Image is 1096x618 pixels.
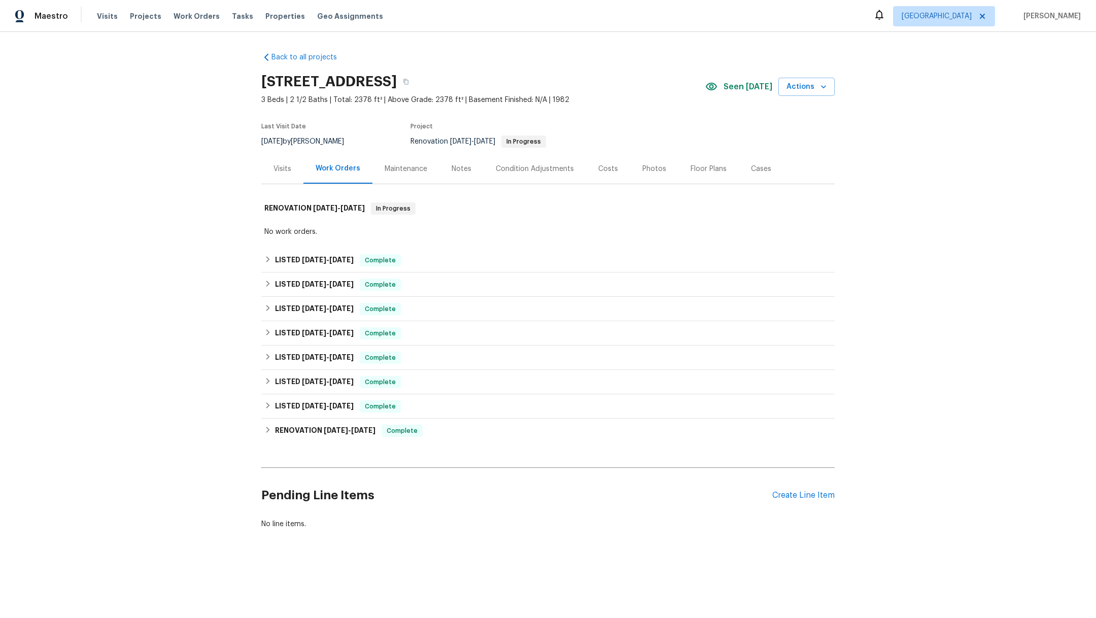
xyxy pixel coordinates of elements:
h2: Pending Line Items [261,472,772,519]
span: Complete [361,280,400,290]
span: - [324,427,375,434]
span: [DATE] [450,138,471,145]
span: In Progress [372,203,415,214]
div: Notes [452,164,471,174]
span: Complete [361,401,400,411]
span: - [450,138,495,145]
span: [DATE] [351,427,375,434]
h6: LISTED [275,279,354,291]
span: [DATE] [329,281,354,288]
div: LISTED [DATE]-[DATE]Complete [261,297,835,321]
div: Costs [598,164,618,174]
div: Floor Plans [691,164,727,174]
div: Work Orders [316,163,360,174]
div: LISTED [DATE]-[DATE]Complete [261,346,835,370]
span: [DATE] [313,204,337,212]
span: [DATE] [329,329,354,336]
div: LISTED [DATE]-[DATE]Complete [261,370,835,394]
h6: LISTED [275,254,354,266]
div: No line items. [261,519,835,529]
div: LISTED [DATE]-[DATE]Complete [261,394,835,419]
span: Actions [786,81,827,93]
div: Photos [642,164,666,174]
span: Maestro [35,11,68,21]
h6: RENOVATION [264,202,365,215]
span: Complete [361,377,400,387]
div: Maintenance [385,164,427,174]
div: LISTED [DATE]-[DATE]Complete [261,321,835,346]
span: [DATE] [261,138,283,145]
span: [DATE] [324,427,348,434]
span: Complete [361,328,400,338]
span: [DATE] [329,402,354,409]
span: - [302,329,354,336]
span: [PERSON_NAME] [1019,11,1081,21]
div: Cases [751,164,771,174]
span: Projects [130,11,161,21]
button: Copy Address [397,73,415,91]
span: - [302,256,354,263]
span: Complete [383,426,422,436]
div: No work orders. [264,227,832,237]
span: Project [410,123,433,129]
span: [DATE] [329,378,354,385]
h6: LISTED [275,303,354,315]
span: - [302,402,354,409]
span: - [302,378,354,385]
span: [GEOGRAPHIC_DATA] [902,11,972,21]
span: [DATE] [329,256,354,263]
span: [DATE] [302,329,326,336]
span: Renovation [410,138,546,145]
h6: LISTED [275,400,354,413]
span: [DATE] [302,378,326,385]
span: Complete [361,353,400,363]
div: Create Line Item [772,491,835,500]
h6: RENOVATION [275,425,375,437]
span: [DATE] [340,204,365,212]
span: [DATE] [302,256,326,263]
span: Tasks [232,13,253,20]
span: Complete [361,304,400,314]
span: - [302,281,354,288]
h6: LISTED [275,327,354,339]
span: Last Visit Date [261,123,306,129]
span: - [302,354,354,361]
span: Properties [265,11,305,21]
span: - [302,305,354,312]
span: - [313,204,365,212]
span: [DATE] [302,281,326,288]
span: Work Orders [174,11,220,21]
div: LISTED [DATE]-[DATE]Complete [261,272,835,297]
div: by [PERSON_NAME] [261,135,356,148]
span: Geo Assignments [317,11,383,21]
span: [DATE] [302,354,326,361]
span: Complete [361,255,400,265]
span: [DATE] [302,402,326,409]
span: 3 Beds | 2 1/2 Baths | Total: 2378 ft² | Above Grade: 2378 ft² | Basement Finished: N/A | 1982 [261,95,705,105]
span: [DATE] [302,305,326,312]
span: Visits [97,11,118,21]
div: LISTED [DATE]-[DATE]Complete [261,248,835,272]
span: [DATE] [329,305,354,312]
span: In Progress [502,139,545,145]
div: RENOVATION [DATE]-[DATE]Complete [261,419,835,443]
h2: [STREET_ADDRESS] [261,77,397,87]
button: Actions [778,78,835,96]
span: Seen [DATE] [724,82,772,92]
h6: LISTED [275,376,354,388]
a: Back to all projects [261,52,359,62]
span: [DATE] [474,138,495,145]
h6: LISTED [275,352,354,364]
div: RENOVATION [DATE]-[DATE]In Progress [261,192,835,225]
div: Visits [273,164,291,174]
div: Condition Adjustments [496,164,574,174]
span: [DATE] [329,354,354,361]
